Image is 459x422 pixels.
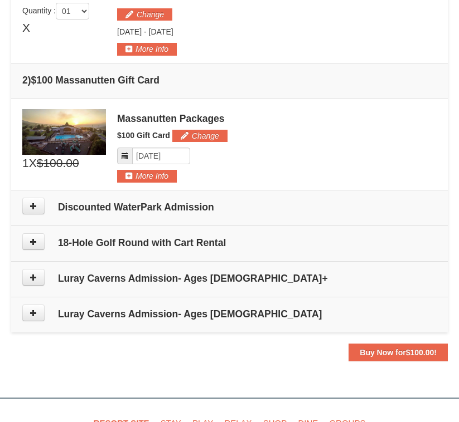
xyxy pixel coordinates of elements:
button: Change [117,8,172,21]
h4: 2 $100 Massanutten Gift Card [22,75,437,86]
span: ) [28,75,31,86]
strong: Buy Now for ! [360,348,437,357]
h4: Luray Caverns Admission- Ages [DEMOGRAPHIC_DATA]+ [22,273,437,284]
span: X [22,19,30,36]
span: [DATE] [149,27,173,36]
img: 6619879-1.jpg [22,109,106,155]
span: [DATE] [117,27,142,36]
button: More Info [117,43,177,55]
button: Buy Now for$100.00! [349,344,448,361]
div: Massanutten Packages [117,113,437,124]
span: $100.00 [37,155,79,171]
h4: Luray Caverns Admission- Ages [DEMOGRAPHIC_DATA] [22,308,437,320]
h4: Discounted WaterPark Admission [22,202,437,213]
h4: 18-Hole Golf Round with Cart Rental [22,237,437,248]
span: 1 [22,155,29,171]
span: - [144,27,147,36]
span: $100.00 [406,348,434,357]
button: More Info [117,170,177,182]
span: X [29,155,37,171]
span: Quantity : [22,6,89,15]
button: Change [172,130,228,142]
span: $100 Gift Card [117,131,170,140]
